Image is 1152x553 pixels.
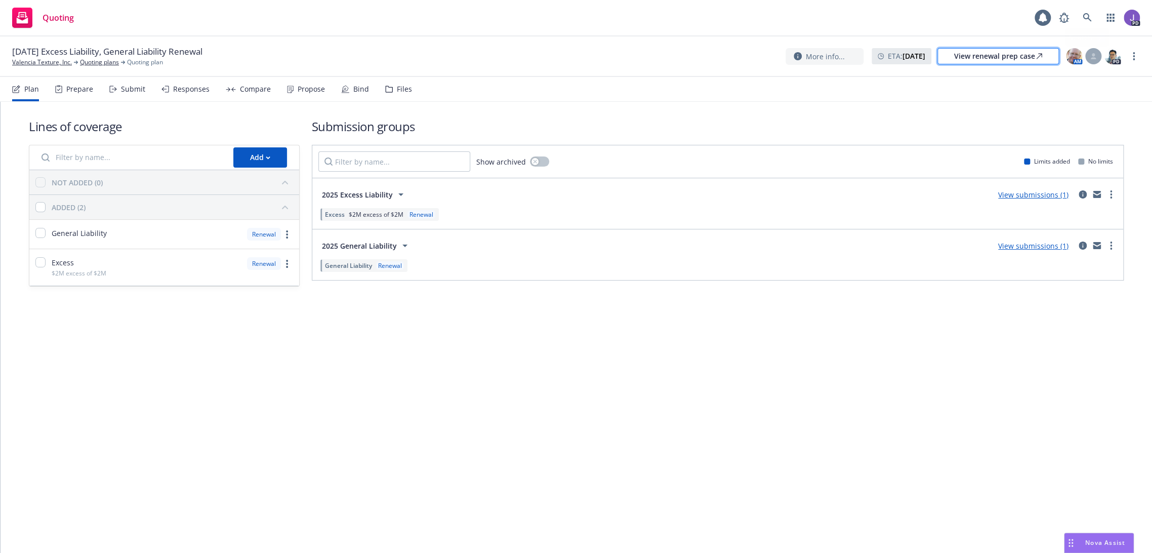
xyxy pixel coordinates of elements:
[121,85,145,93] div: Submit
[998,241,1068,251] a: View submissions (1)
[12,46,202,58] span: [DATE] Excess Liability, General Liability Renewal
[376,261,404,270] div: Renewal
[937,48,1059,64] a: View renewal prep case
[902,51,925,61] strong: [DATE]
[66,85,93,93] div: Prepare
[318,151,470,172] input: Filter by name...
[52,174,293,190] button: NOT ADDED (0)
[1105,240,1117,252] a: more
[998,190,1068,200] a: View submissions (1)
[43,14,74,22] span: Quoting
[1100,8,1121,28] a: Switch app
[1066,48,1082,64] img: photo
[407,210,435,219] div: Renewal
[247,257,281,270] div: Renewal
[173,85,210,93] div: Responses
[1024,157,1070,166] div: Limits added
[1054,8,1074,28] a: Report a Bug
[786,48,863,65] button: More info...
[325,210,345,219] span: Excess
[52,199,293,215] button: ADDED (2)
[1078,157,1113,166] div: No limits
[397,85,412,93] div: Files
[52,257,74,268] span: Excess
[29,118,300,135] h1: Lines of coverage
[318,184,410,205] button: 2025 Excess Liability
[322,189,393,200] span: 2025 Excess Liability
[318,235,415,256] button: 2025 General Liability
[1091,240,1103,252] a: mail
[35,147,227,168] input: Filter by name...
[353,85,369,93] div: Bind
[1077,240,1089,252] a: circleInformation
[1128,50,1140,62] a: more
[325,261,372,270] span: General Liability
[281,228,293,241] a: more
[1077,8,1097,28] a: Search
[1091,188,1103,201] a: mail
[80,58,119,67] a: Quoting plans
[1064,533,1077,552] div: Drag to move
[312,118,1124,135] h1: Submission groups
[52,269,106,278] span: $2M excess of $2M
[954,49,1042,64] div: View renewal prep case
[52,228,107,239] span: General Liability
[1077,188,1089,201] a: circleInformation
[1064,533,1134,553] button: Nova Assist
[349,210,403,219] span: $2M excess of $2M
[888,51,925,61] span: ETA :
[806,51,845,62] span: More info...
[233,147,287,168] button: Add
[322,241,397,251] span: 2025 General Liability
[8,4,78,32] a: Quoting
[281,258,293,270] a: more
[240,85,271,93] div: Compare
[1085,538,1125,547] span: Nova Assist
[1124,10,1140,26] img: photo
[247,228,281,241] div: Renewal
[52,202,86,213] div: ADDED (2)
[298,85,325,93] div: Propose
[476,156,526,167] span: Show archived
[52,177,103,188] div: NOT ADDED (0)
[1104,48,1121,64] img: photo
[1105,188,1117,201] a: more
[127,58,163,67] span: Quoting plan
[24,85,39,93] div: Plan
[12,58,72,67] a: Valencia Texture, Inc.
[250,148,270,167] div: Add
